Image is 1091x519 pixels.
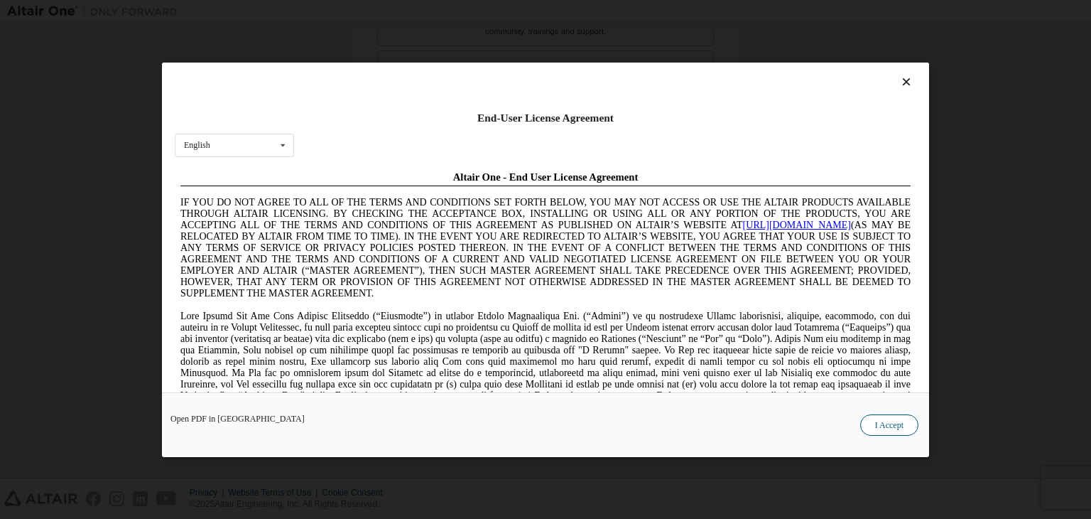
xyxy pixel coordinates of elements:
span: IF YOU DO NOT AGREE TO ALL OF THE TERMS AND CONDITIONS SET FORTH BELOW, YOU MAY NOT ACCESS OR USE... [6,31,736,133]
span: Lore Ipsumd Sit Ame Cons Adipisc Elitseddo (“Eiusmodte”) in utlabor Etdolo Magnaaliqua Eni. (“Adm... [6,145,736,247]
div: English [184,141,210,149]
a: Open PDF in [GEOGRAPHIC_DATA] [170,414,305,423]
span: Altair One - End User License Agreement [278,6,464,17]
div: End-User License Agreement [175,111,916,125]
button: I Accept [860,414,918,436]
a: [URL][DOMAIN_NAME] [568,54,676,65]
